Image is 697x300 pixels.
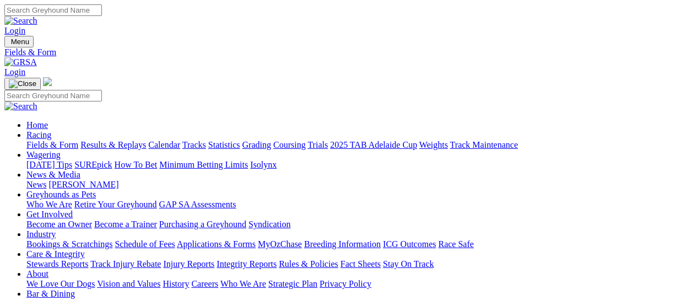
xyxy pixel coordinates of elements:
[242,140,271,149] a: Grading
[191,279,218,288] a: Careers
[208,140,240,149] a: Statistics
[4,78,41,90] button: Toggle navigation
[248,219,290,229] a: Syndication
[90,259,161,269] a: Track Injury Rebate
[159,200,236,209] a: GAP SA Assessments
[268,279,317,288] a: Strategic Plan
[26,180,693,190] div: News & Media
[4,101,37,111] img: Search
[48,180,118,189] a: [PERSON_NAME]
[26,160,72,169] a: [DATE] Tips
[438,239,473,249] a: Race Safe
[115,160,158,169] a: How To Bet
[163,279,189,288] a: History
[94,219,157,229] a: Become a Trainer
[26,219,693,229] div: Get Involved
[148,140,180,149] a: Calendar
[26,130,51,140] a: Racing
[26,259,88,269] a: Stewards Reports
[419,140,448,149] a: Weights
[341,259,381,269] a: Fact Sheets
[320,279,371,288] a: Privacy Policy
[74,160,112,169] a: SUREpick
[4,4,102,16] input: Search
[258,239,302,249] a: MyOzChase
[26,210,73,219] a: Get Involved
[26,219,92,229] a: Become an Owner
[4,57,37,67] img: GRSA
[26,200,72,209] a: Who We Are
[4,67,25,77] a: Login
[220,279,266,288] a: Who We Are
[26,289,75,298] a: Bar & Dining
[26,120,48,130] a: Home
[26,239,112,249] a: Bookings & Scratchings
[80,140,146,149] a: Results & Replays
[383,259,434,269] a: Stay On Track
[9,79,36,88] img: Close
[26,239,693,249] div: Industry
[26,190,96,199] a: Greyhounds as Pets
[26,259,693,269] div: Care & Integrity
[307,140,328,149] a: Trials
[273,140,306,149] a: Coursing
[4,47,693,57] a: Fields & Form
[26,279,95,288] a: We Love Our Dogs
[182,140,206,149] a: Tracks
[26,150,61,159] a: Wagering
[26,269,48,278] a: About
[26,279,693,289] div: About
[26,170,80,179] a: News & Media
[4,90,102,101] input: Search
[4,26,25,35] a: Login
[97,279,160,288] a: Vision and Values
[26,160,693,170] div: Wagering
[74,200,157,209] a: Retire Your Greyhound
[26,229,56,239] a: Industry
[383,239,436,249] a: ICG Outcomes
[26,249,85,259] a: Care & Integrity
[279,259,338,269] a: Rules & Policies
[26,180,46,189] a: News
[43,77,52,86] img: logo-grsa-white.png
[163,259,214,269] a: Injury Reports
[159,160,248,169] a: Minimum Betting Limits
[26,200,693,210] div: Greyhounds as Pets
[11,37,29,46] span: Menu
[250,160,277,169] a: Isolynx
[217,259,277,269] a: Integrity Reports
[115,239,175,249] a: Schedule of Fees
[26,140,693,150] div: Racing
[450,140,518,149] a: Track Maintenance
[177,239,256,249] a: Applications & Forms
[4,16,37,26] img: Search
[159,219,246,229] a: Purchasing a Greyhound
[4,36,34,47] button: Toggle navigation
[304,239,381,249] a: Breeding Information
[330,140,417,149] a: 2025 TAB Adelaide Cup
[26,140,78,149] a: Fields & Form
